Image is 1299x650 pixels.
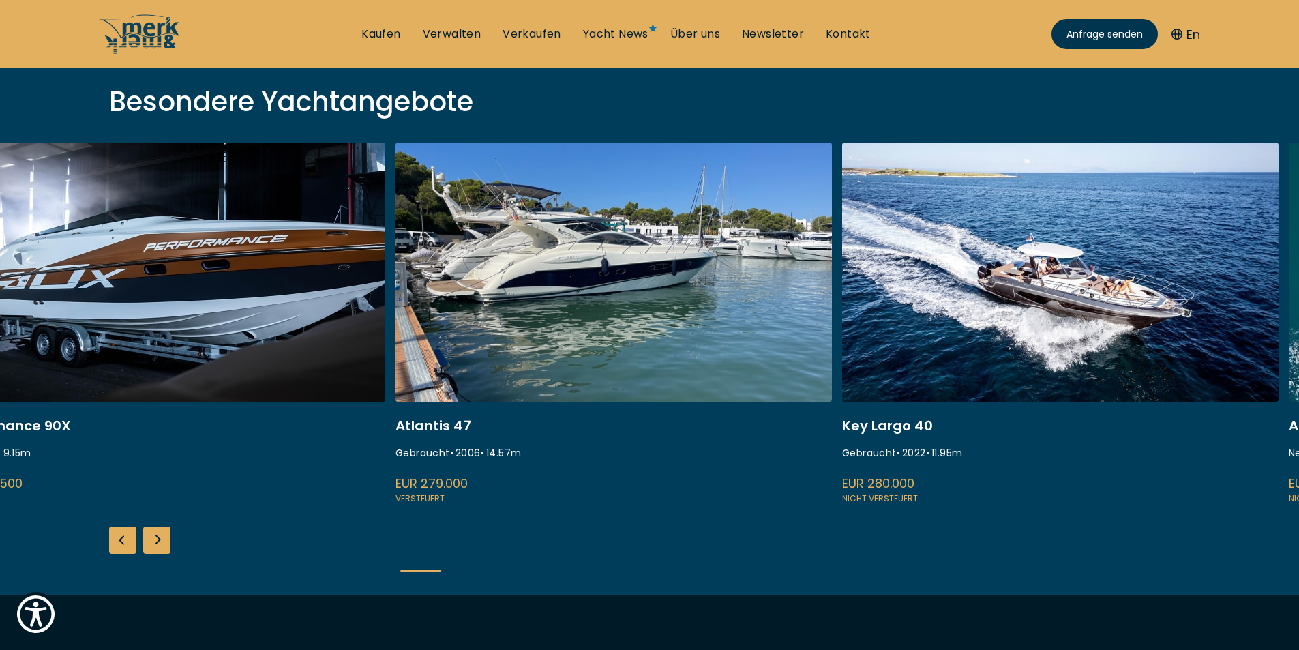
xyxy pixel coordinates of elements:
a: Verwalten [423,27,481,42]
div: Previous slide [109,527,136,554]
a: Verkaufen [503,27,561,42]
a: Yacht News [583,27,648,42]
button: En [1171,25,1200,44]
a: Anfrage senden [1051,19,1158,49]
a: Kaufen [361,27,400,42]
span: Anfrage senden [1066,27,1143,42]
a: Kontakt [826,27,871,42]
a: Über uns [670,27,720,42]
a: Newsletter [742,27,804,42]
button: Show Accessibility Preferences [14,592,58,636]
div: Next slide [143,527,170,554]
